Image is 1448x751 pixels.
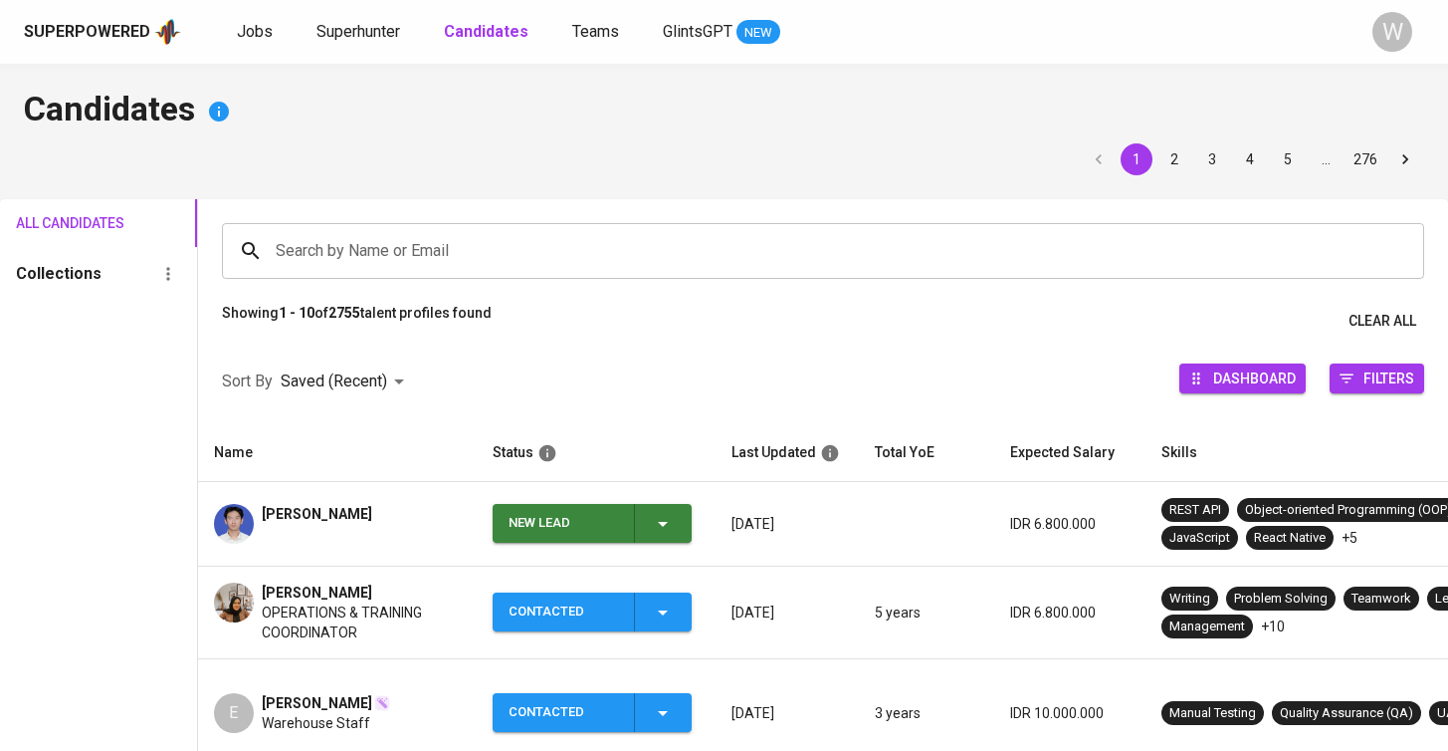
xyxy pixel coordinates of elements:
[262,583,372,603] span: [PERSON_NAME]
[262,693,372,713] span: [PERSON_NAME]
[572,22,619,41] span: Teams
[1158,143,1190,175] button: Go to page 2
[316,20,404,45] a: Superhunter
[16,260,102,288] h6: Collections
[281,370,387,393] p: Saved (Recent)
[477,424,716,482] th: Status
[493,504,692,543] button: New Lead
[444,20,532,45] a: Candidates
[493,593,692,631] button: Contacted
[214,583,254,623] img: b1e9d08241b1594d80d9183b675a3288.png
[716,424,859,482] th: Last Updated
[262,504,372,524] span: [PERSON_NAME]
[731,703,843,723] p: [DATE]
[1280,704,1413,723] div: Quality Assurance (QA)
[1389,143,1421,175] button: Go to next page
[1080,143,1424,175] nav: pagination navigation
[198,424,477,482] th: Name
[279,305,314,321] b: 1 - 10
[663,22,732,41] span: GlintsGPT
[24,17,181,47] a: Superpoweredapp logo
[1213,365,1296,391] span: Dashboard
[1347,143,1383,175] button: Go to page 276
[1121,143,1152,175] button: page 1
[237,20,277,45] a: Jobs
[1169,501,1221,520] div: REST API
[875,603,978,623] p: 5 years
[1272,143,1304,175] button: Go to page 5
[24,21,150,44] div: Superpowered
[154,17,181,47] img: app logo
[222,370,273,393] p: Sort By
[1179,364,1306,393] button: Dashboard
[262,603,461,642] span: OPERATIONS & TRAINING COORDINATOR
[493,693,692,732] button: Contacted
[1010,703,1130,723] p: IDR 10.000.000
[1010,603,1130,623] p: IDR 6.800.000
[1351,590,1411,609] div: Teamwork
[1169,704,1256,723] div: Manual Testing
[214,504,254,544] img: e73a3394-c80d-4df5-b8d3-45722d646088.jpg
[16,211,94,236] span: All Candidates
[328,305,360,321] b: 2755
[859,424,994,482] th: Total YoE
[1363,365,1414,391] span: Filters
[1196,143,1228,175] button: Go to page 3
[222,303,492,340] p: Showing of talent profiles found
[1341,303,1424,340] button: Clear All
[24,88,1424,135] h4: Candidates
[262,713,370,733] span: Warehouse Staff
[281,364,411,400] div: Saved (Recent)
[509,693,618,732] div: Contacted
[509,593,618,631] div: Contacted
[1234,143,1266,175] button: Go to page 4
[237,22,273,41] span: Jobs
[663,20,780,45] a: GlintsGPT NEW
[214,693,254,733] div: E
[316,22,400,41] span: Superhunter
[1348,309,1416,334] span: Clear All
[374,695,390,711] img: magic_wand.svg
[1310,149,1342,169] div: …
[875,703,978,723] p: 3 years
[1010,514,1130,534] p: IDR 6.800.000
[736,23,780,43] span: NEW
[444,22,528,41] b: Candidates
[1342,528,1357,548] p: +5
[1372,12,1412,52] div: W
[1169,529,1230,548] div: JavaScript
[1169,618,1245,636] div: Management
[731,514,843,534] p: [DATE]
[1261,617,1285,636] p: +10
[1330,364,1424,393] button: Filters
[994,424,1145,482] th: Expected Salary
[731,603,843,623] p: [DATE]
[572,20,623,45] a: Teams
[1169,590,1210,609] div: Writing
[509,504,618,543] div: New Lead
[1254,529,1326,548] div: React Native
[1234,590,1328,609] div: Problem Solving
